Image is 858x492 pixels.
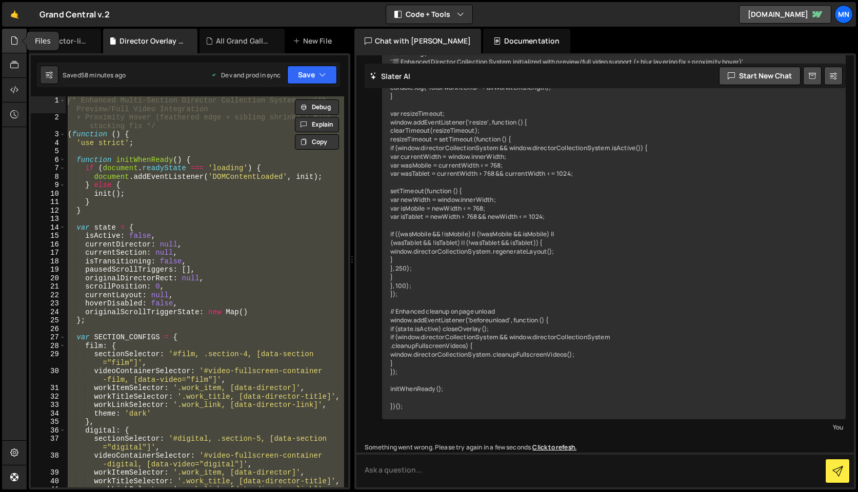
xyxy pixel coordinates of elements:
[31,265,66,274] div: 19
[211,71,281,79] div: Dev and prod in sync
[45,36,89,46] div: director-list.js
[31,113,66,130] div: 2
[31,325,66,334] div: 26
[31,384,66,393] div: 31
[295,117,339,132] button: Explain
[2,2,27,27] a: 🤙
[31,299,66,308] div: 23
[31,477,66,486] div: 40
[365,443,829,452] div: Something went wrong. Please try again in a few seconds.
[31,181,66,190] div: 9
[31,164,66,173] div: 7
[739,5,831,24] a: [DOMAIN_NAME]
[532,443,576,452] a: Click to refesh.
[287,66,337,84] button: Save
[31,198,66,207] div: 11
[31,333,66,342] div: 27
[385,422,844,433] div: You
[27,32,59,51] div: Files
[31,223,66,232] div: 14
[31,147,66,156] div: 5
[31,156,66,165] div: 6
[719,67,801,85] button: Start new chat
[31,468,66,477] div: 39
[295,99,339,115] button: Debug
[81,71,126,79] div: 58 minutes ago
[31,435,66,452] div: 37
[31,350,66,367] div: 29
[31,426,66,435] div: 36
[31,291,66,300] div: 22
[31,240,66,249] div: 16
[31,232,66,240] div: 15
[31,308,66,317] div: 24
[31,316,66,325] div: 25
[39,8,110,20] div: Grand Central v.2
[31,215,66,223] div: 13
[31,257,66,266] div: 18
[354,29,482,53] div: Chat with [PERSON_NAME]
[119,36,185,46] div: Director Overlay System.js
[31,409,66,418] div: 34
[31,173,66,181] div: 8
[370,71,411,81] h2: Slater AI
[31,418,66,426] div: 35
[834,5,853,24] a: MN
[31,139,66,148] div: 4
[31,282,66,291] div: 21
[31,207,66,215] div: 12
[31,367,66,384] div: 30
[483,29,570,53] div: Documentation
[31,249,66,257] div: 17
[216,36,272,46] div: All Grand Gallery.js
[386,5,472,24] button: Code + Tools
[31,401,66,409] div: 33
[31,190,66,198] div: 10
[63,71,126,79] div: Saved
[295,134,339,150] button: Copy
[31,130,66,139] div: 3
[31,96,66,113] div: 1
[31,393,66,401] div: 32
[31,342,66,351] div: 28
[31,274,66,283] div: 20
[31,452,66,468] div: 38
[293,36,336,46] div: New File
